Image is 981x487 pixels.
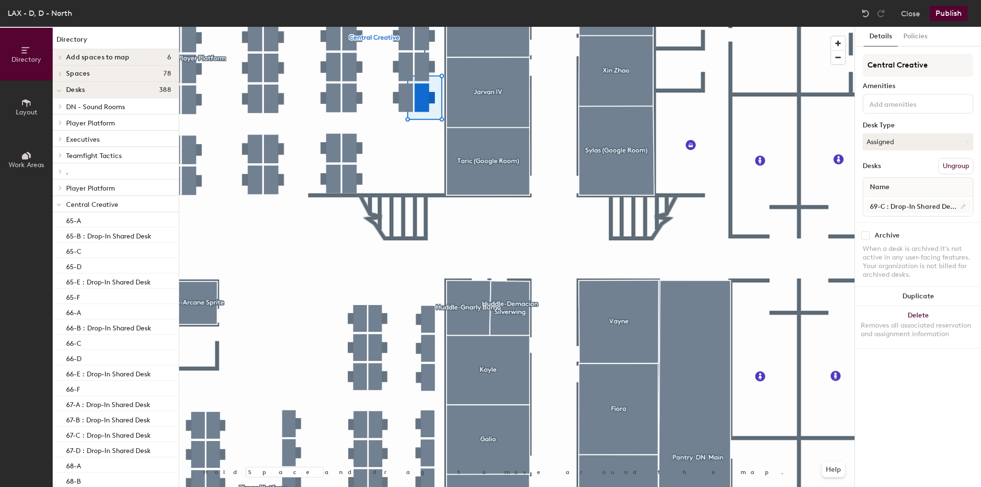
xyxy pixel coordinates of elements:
[66,291,80,302] p: 65-F
[901,6,920,21] button: Close
[863,133,973,150] button: Assigned
[863,122,973,129] div: Desk Type
[66,321,151,332] p: 66-B : Drop-In Shared Desk
[66,119,115,127] span: Player Platform
[66,184,115,193] span: Player Platform
[864,27,898,46] button: Details
[855,287,981,306] button: Duplicate
[938,158,973,174] button: Ungroup
[822,462,845,477] button: Help
[66,398,150,409] p: 67-A : Drop-In Shared Desk
[66,229,151,240] p: 65-B : Drop-In Shared Desk
[66,352,81,363] p: 66-D
[167,54,171,61] span: 6
[66,152,122,160] span: Teamfight Tactics
[863,162,881,170] div: Desks
[863,82,973,90] div: Amenities
[66,214,81,225] p: 65-A
[865,179,894,196] span: Name
[66,459,81,470] p: 68-A
[8,7,72,19] div: LAX - D, D - North
[66,103,125,111] span: DN - Sound Rooms
[863,245,973,279] div: When a desk is archived it's not active in any user-facing features. Your organization is not bil...
[16,108,37,116] span: Layout
[66,367,151,378] p: 66-E : Drop-In Shared Desk
[861,321,975,339] div: Removes all associated reservation and assignment information
[876,9,886,18] img: Redo
[53,34,179,49] h1: Directory
[865,200,971,213] input: Unnamed desk
[66,337,81,348] p: 66-C
[66,136,100,144] span: Executives
[930,6,968,21] button: Publish
[11,56,41,64] span: Directory
[898,27,933,46] button: Policies
[66,54,130,61] span: Add spaces to map
[66,475,81,486] p: 68-B
[66,444,151,455] p: 67-D : Drop-In Shared Desk
[66,413,150,424] p: 67-B : Drop-In Shared Desk
[163,70,171,78] span: 78
[9,161,44,169] span: Work Areas
[66,70,90,78] span: Spaces
[66,201,118,209] span: Central Creative
[66,275,151,286] p: 65-E : Drop-In Shared Desk
[855,306,981,348] button: DeleteRemoves all associated reservation and assignment information
[66,306,81,317] p: 66-A
[66,168,68,176] span: .
[66,260,81,271] p: 65-D
[66,383,80,394] p: 66-F
[66,86,85,94] span: Desks
[867,98,954,109] input: Add amenities
[875,232,900,239] div: Archive
[66,245,81,256] p: 65-C
[159,86,171,94] span: 388
[66,429,151,440] p: 67-C : Drop-In Shared Desk
[861,9,870,18] img: Undo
